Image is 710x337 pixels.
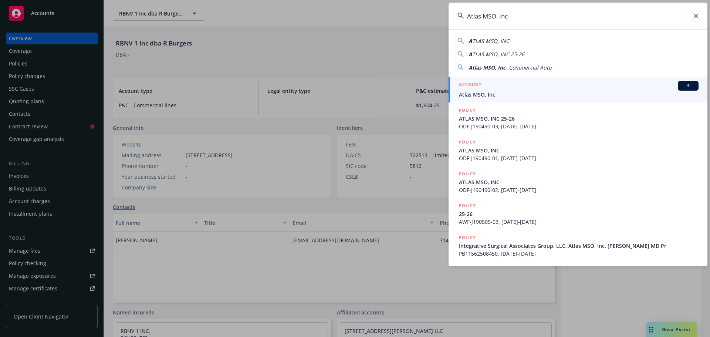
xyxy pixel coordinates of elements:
span: Atlas MSO, Inc [469,64,506,71]
h5: POLICY [459,202,476,209]
span: A [469,51,472,58]
span: A [469,37,472,44]
a: ACCOUNTBIAtlas MSO, Inc [449,77,707,102]
span: Atlas MSO, Inc [459,91,699,98]
span: TLAS MSO, INC 25-26 [472,51,524,58]
span: ATLAS MSO, INC [459,146,699,154]
span: AWF-J190505-03, [DATE]-[DATE] [459,218,699,226]
span: ODF-J190490-02, [DATE]-[DATE] [459,186,699,194]
span: ATLAS MSO, INC 25-26 [459,115,699,122]
span: 25-26 [459,210,699,218]
a: POLICYATLAS MSO, INC 25-26ODF-J190490-03, [DATE]-[DATE] [449,102,707,134]
a: POLICY25-26AWF-J190505-03, [DATE]-[DATE] [449,198,707,230]
span: ODF-J190490-03, [DATE]-[DATE] [459,122,699,130]
h5: POLICY [459,234,476,241]
span: ATLAS MSO, INC [459,178,699,186]
span: - Commercial Auto [506,64,551,71]
a: POLICYATLAS MSO, INCODF-J190490-02, [DATE]-[DATE] [449,166,707,198]
h5: POLICY [459,107,476,114]
h5: POLICY [459,170,476,178]
h5: POLICY [459,138,476,146]
a: POLICYIntegrative Surgical Associates Group, LLC, Atlas MSO, Inc, [PERSON_NAME] MD PrPB1156250845... [449,230,707,262]
span: ODF-J190490-01, [DATE]-[DATE] [459,154,699,162]
span: TLAS MSO, INC [472,37,509,44]
span: PB11562508450, [DATE]-[DATE] [459,250,699,257]
a: POLICYATLAS MSO, INCODF-J190490-01, [DATE]-[DATE] [449,134,707,166]
input: Search... [449,3,707,29]
h5: ACCOUNT [459,81,481,90]
span: BI [681,82,696,89]
span: Integrative Surgical Associates Group, LLC, Atlas MSO, Inc, [PERSON_NAME] MD Pr [459,242,699,250]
